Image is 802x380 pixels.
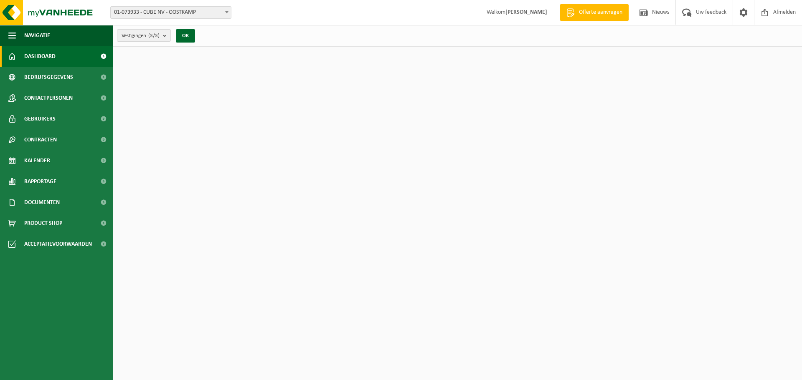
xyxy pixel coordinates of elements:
[24,129,57,150] span: Contracten
[110,6,231,19] span: 01-073933 - CUBE NV - OOSTKAMP
[24,234,92,254] span: Acceptatievoorwaarden
[24,150,50,171] span: Kalender
[505,9,547,15] strong: [PERSON_NAME]
[24,46,56,67] span: Dashboard
[577,8,624,17] span: Offerte aanvragen
[560,4,629,21] a: Offerte aanvragen
[24,67,73,88] span: Bedrijfsgegevens
[122,30,160,42] span: Vestigingen
[24,171,56,192] span: Rapportage
[24,88,73,108] span: Contactpersonen
[176,29,195,43] button: OK
[24,192,60,213] span: Documenten
[117,29,171,42] button: Vestigingen(3/3)
[111,7,231,18] span: 01-073933 - CUBE NV - OOSTKAMP
[24,213,62,234] span: Product Shop
[24,25,50,46] span: Navigatie
[148,33,160,38] count: (3/3)
[24,108,56,129] span: Gebruikers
